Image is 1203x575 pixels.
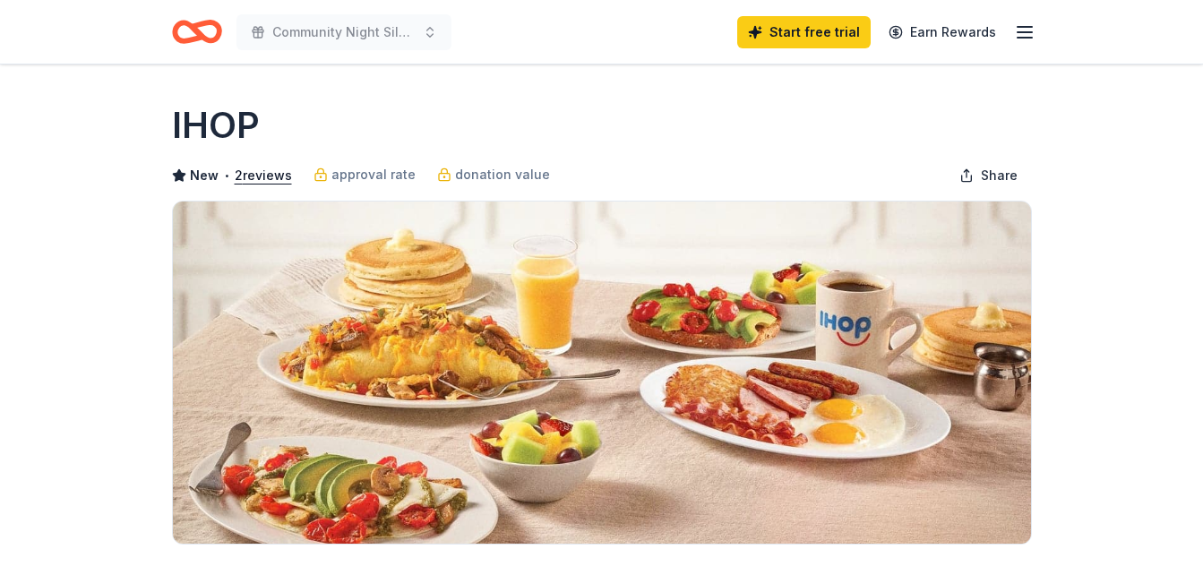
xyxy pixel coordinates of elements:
[314,164,416,185] a: approval rate
[235,165,292,186] button: 2reviews
[172,100,260,150] h1: IHOP
[172,11,222,53] a: Home
[236,14,451,50] button: Community Night Silent Auction
[878,16,1007,48] a: Earn Rewards
[455,164,550,185] span: donation value
[331,164,416,185] span: approval rate
[437,164,550,185] a: donation value
[190,165,219,186] span: New
[737,16,871,48] a: Start free trial
[223,168,229,183] span: •
[272,21,416,43] span: Community Night Silent Auction
[981,165,1018,186] span: Share
[173,202,1031,544] img: Image for IHOP
[945,158,1032,193] button: Share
